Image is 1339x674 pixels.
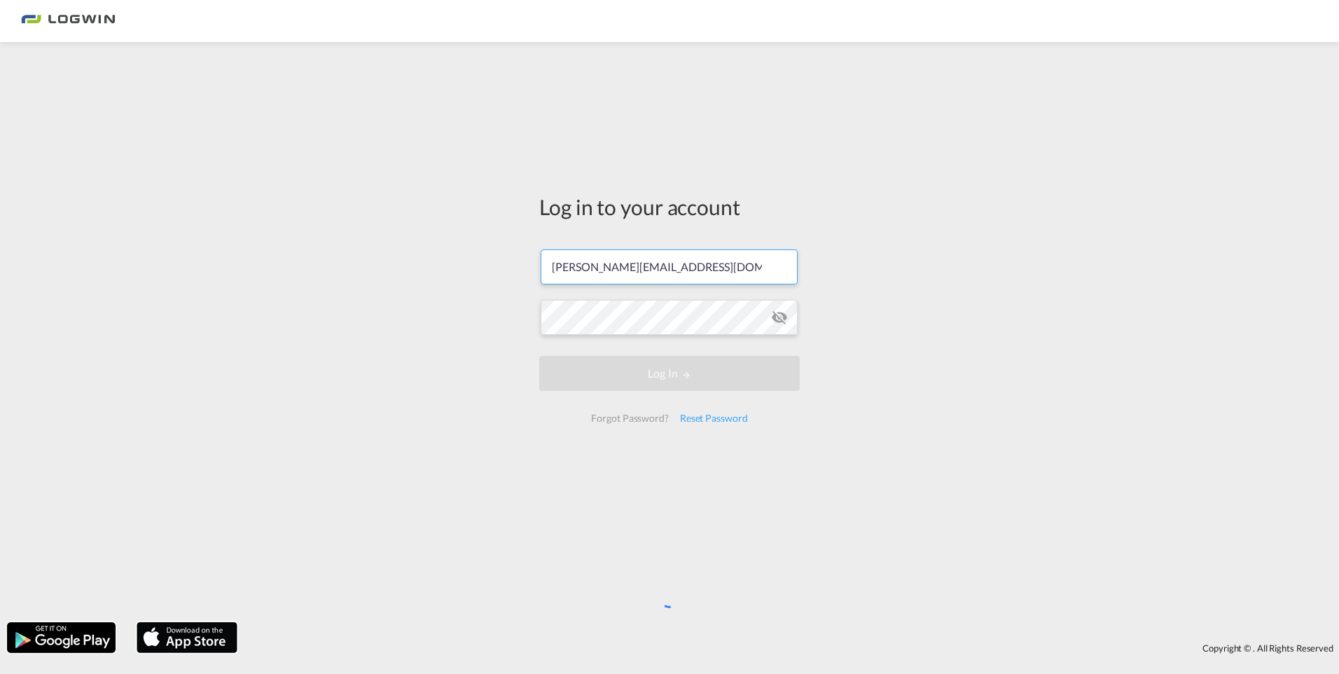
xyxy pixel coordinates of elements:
[21,6,116,37] img: bc73a0e0d8c111efacd525e4c8ad7d32.png
[6,621,117,654] img: google.png
[539,192,800,221] div: Log in to your account
[539,356,800,391] button: LOGIN
[541,249,798,284] input: Enter email/phone number
[674,406,754,431] div: Reset Password
[244,636,1339,660] div: Copyright © . All Rights Reserved
[135,621,239,654] img: apple.png
[771,309,788,326] md-icon: icon-eye-off
[585,406,674,431] div: Forgot Password?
